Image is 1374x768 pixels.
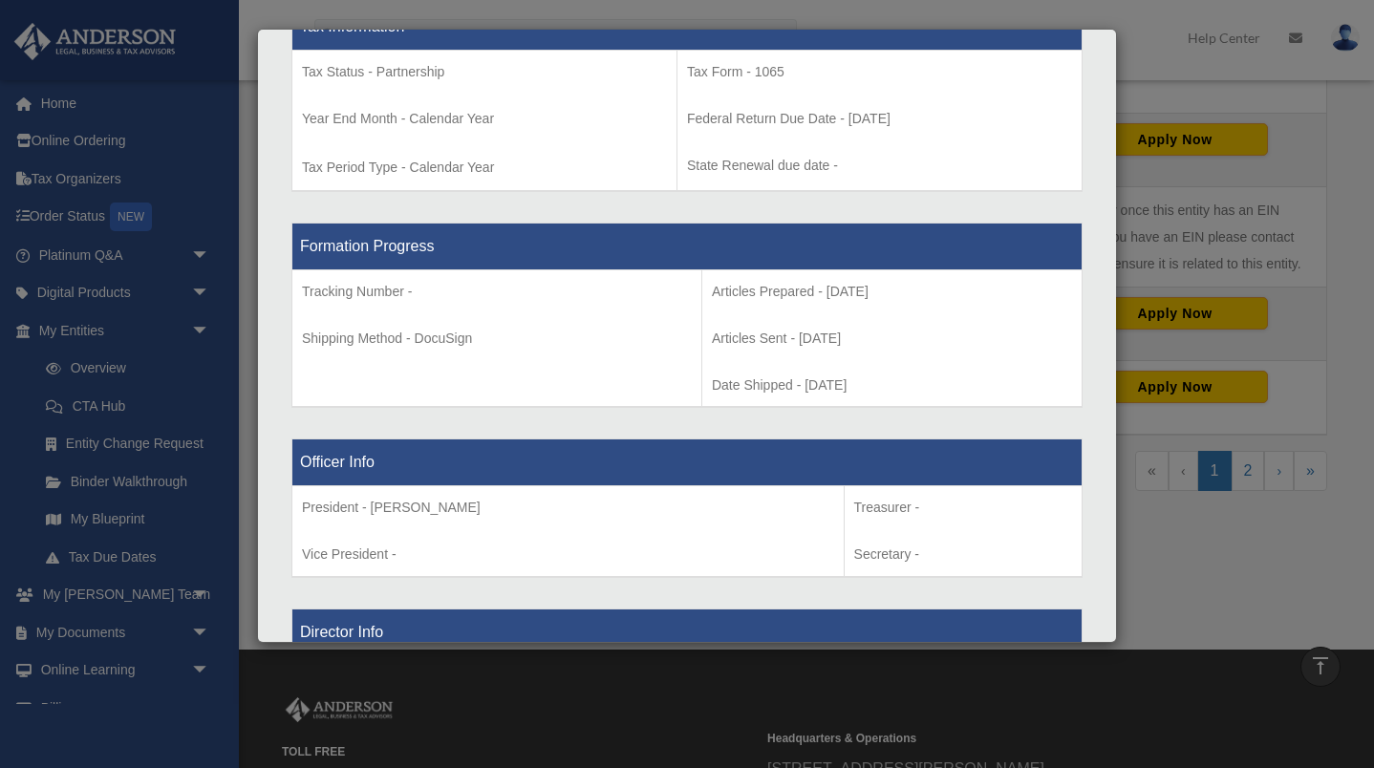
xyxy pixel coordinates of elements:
p: Treasurer - [854,496,1072,520]
p: Articles Sent - [DATE] [712,327,1072,351]
th: Formation Progress [292,223,1083,269]
p: Tracking Number - [302,280,692,304]
p: Vice President - [302,543,834,566]
p: Federal Return Due Date - [DATE] [687,107,1072,131]
p: State Renewal due date - [687,154,1072,178]
p: Articles Prepared - [DATE] [712,280,1072,304]
p: Secretary - [854,543,1072,566]
th: Director Info [292,608,1083,655]
p: Tax Status - Partnership [302,60,667,84]
th: Officer Info [292,439,1083,486]
p: Date Shipped - [DATE] [712,373,1072,397]
p: President - [PERSON_NAME] [302,496,834,520]
p: Shipping Method - DocuSign [302,327,692,351]
p: Year End Month - Calendar Year [302,107,667,131]
td: Tax Period Type - Calendar Year [292,50,677,191]
p: Tax Form - 1065 [687,60,1072,84]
